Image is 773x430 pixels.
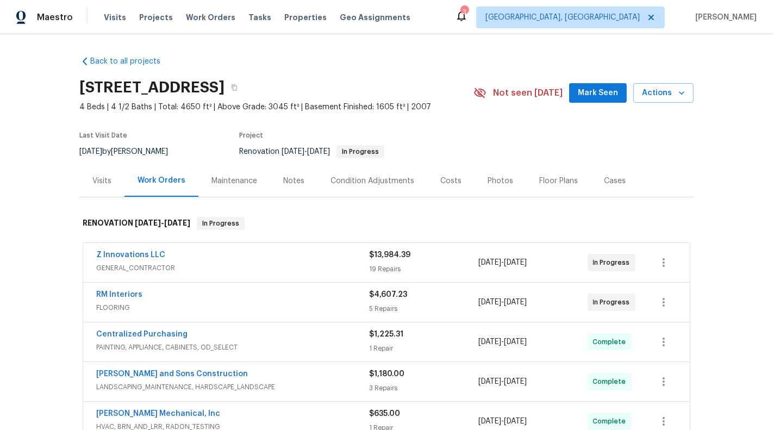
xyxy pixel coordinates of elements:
[642,86,685,100] span: Actions
[369,291,407,298] span: $4,607.23
[504,298,527,306] span: [DATE]
[578,86,618,100] span: Mark Seen
[186,12,235,23] span: Work Orders
[488,176,513,186] div: Photos
[282,148,304,155] span: [DATE]
[593,336,631,347] span: Complete
[225,78,244,97] button: Copy Address
[96,370,248,378] a: [PERSON_NAME] and Sons Construction
[504,338,527,346] span: [DATE]
[369,383,478,394] div: 3 Repairs
[79,148,102,155] span: [DATE]
[478,416,527,427] span: -
[96,291,142,298] a: RM Interiors
[504,259,527,266] span: [DATE]
[369,331,403,338] span: $1,225.31
[478,378,501,385] span: [DATE]
[79,145,181,158] div: by [PERSON_NAME]
[211,176,257,186] div: Maintenance
[369,410,400,417] span: $635.00
[164,219,190,227] span: [DATE]
[282,148,330,155] span: -
[284,12,327,23] span: Properties
[79,132,127,139] span: Last Visit Date
[92,176,111,186] div: Visits
[440,176,462,186] div: Costs
[493,88,563,98] span: Not seen [DATE]
[593,297,634,308] span: In Progress
[96,331,188,338] a: Centralized Purchasing
[37,12,73,23] span: Maestro
[104,12,126,23] span: Visits
[79,102,473,113] span: 4 Beds | 4 1/2 Baths | Total: 4650 ft² | Above Grade: 3045 ft² | Basement Finished: 1605 ft² | 2007
[478,297,527,308] span: -
[539,176,578,186] div: Floor Plans
[478,298,501,306] span: [DATE]
[138,175,185,186] div: Work Orders
[369,303,478,314] div: 5 Repairs
[96,263,369,273] span: GENERAL_CONTRACTOR
[691,12,757,23] span: [PERSON_NAME]
[79,82,225,93] h2: [STREET_ADDRESS]
[340,12,410,23] span: Geo Assignments
[569,83,627,103] button: Mark Seen
[239,132,263,139] span: Project
[460,7,468,17] div: 3
[139,12,173,23] span: Projects
[478,417,501,425] span: [DATE]
[283,176,304,186] div: Notes
[331,176,414,186] div: Condition Adjustments
[96,382,369,392] span: LANDSCAPING_MAINTENANCE, HARDSCAPE_LANDSCAPE
[478,338,501,346] span: [DATE]
[248,14,271,21] span: Tasks
[478,336,527,347] span: -
[369,343,478,354] div: 1 Repair
[369,264,478,275] div: 19 Repairs
[135,219,161,227] span: [DATE]
[307,148,330,155] span: [DATE]
[604,176,626,186] div: Cases
[239,148,384,155] span: Renovation
[593,416,631,427] span: Complete
[83,217,190,230] h6: RENOVATION
[633,83,694,103] button: Actions
[135,219,190,227] span: -
[96,342,369,353] span: PAINTING, APPLIANCE, CABINETS, OD_SELECT
[593,257,634,268] span: In Progress
[369,370,404,378] span: $1,180.00
[338,148,383,155] span: In Progress
[504,417,527,425] span: [DATE]
[96,251,165,259] a: Z Innovations LLC
[478,376,527,387] span: -
[478,257,527,268] span: -
[593,376,631,387] span: Complete
[79,206,694,241] div: RENOVATION [DATE]-[DATE]In Progress
[96,302,369,313] span: FLOORING
[96,410,220,417] a: [PERSON_NAME] Mechanical, Inc
[198,218,244,229] span: In Progress
[485,12,640,23] span: [GEOGRAPHIC_DATA], [GEOGRAPHIC_DATA]
[369,251,410,259] span: $13,984.39
[478,259,501,266] span: [DATE]
[504,378,527,385] span: [DATE]
[79,56,184,67] a: Back to all projects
